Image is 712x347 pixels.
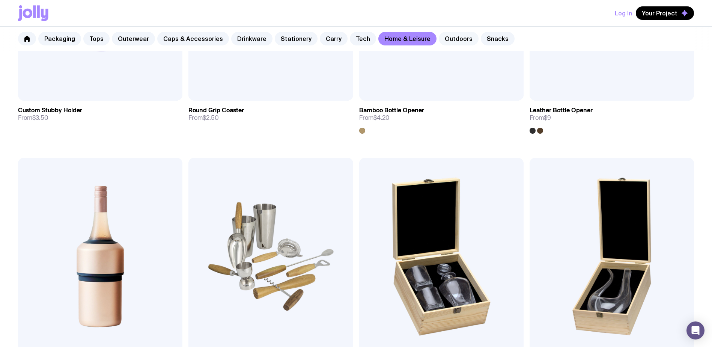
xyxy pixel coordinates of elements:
[359,114,390,122] span: From
[615,6,632,20] button: Log In
[530,101,694,134] a: Leather Bottle OpenerFrom$9
[32,114,48,122] span: $3.50
[18,114,48,122] span: From
[157,32,229,45] a: Caps & Accessories
[275,32,318,45] a: Stationery
[481,32,515,45] a: Snacks
[203,114,219,122] span: $2.50
[439,32,479,45] a: Outdoors
[83,32,110,45] a: Tops
[188,101,353,128] a: Round Grip CoasterFrom$2.50
[18,107,82,114] h3: Custom Stubby Holder
[112,32,155,45] a: Outerwear
[350,32,376,45] a: Tech
[359,101,524,134] a: Bamboo Bottle OpenerFrom$4.20
[642,9,677,17] span: Your Project
[373,114,390,122] span: $4.20
[530,107,593,114] h3: Leather Bottle Opener
[530,114,551,122] span: From
[686,321,704,339] div: Open Intercom Messenger
[320,32,348,45] a: Carry
[544,114,551,122] span: $9
[636,6,694,20] button: Your Project
[18,101,182,128] a: Custom Stubby HolderFrom$3.50
[188,114,219,122] span: From
[378,32,437,45] a: Home & Leisure
[231,32,272,45] a: Drinkware
[38,32,81,45] a: Packaging
[188,107,244,114] h3: Round Grip Coaster
[359,107,424,114] h3: Bamboo Bottle Opener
